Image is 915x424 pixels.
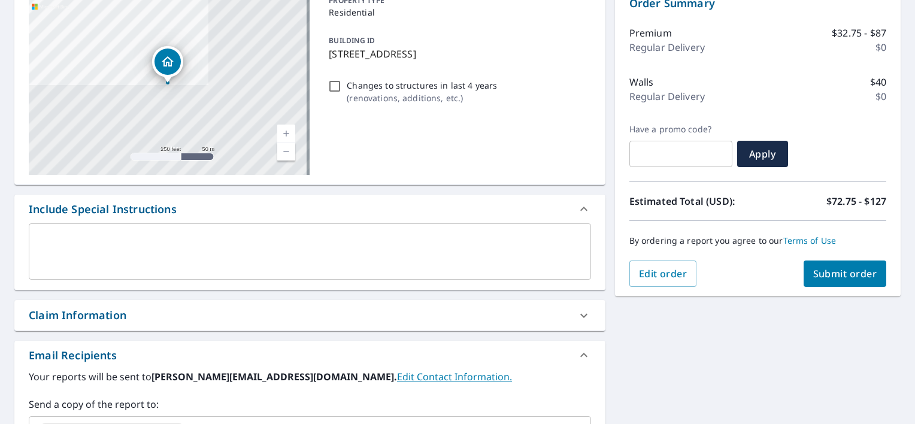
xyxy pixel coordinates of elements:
[152,370,397,383] b: [PERSON_NAME][EMAIL_ADDRESS][DOMAIN_NAME].
[629,26,672,40] p: Premium
[329,35,375,46] p: BUILDING ID
[29,347,117,364] div: Email Recipients
[813,267,877,280] span: Submit order
[870,75,886,89] p: $40
[29,201,177,217] div: Include Special Instructions
[832,26,886,40] p: $32.75 - $87
[329,6,586,19] p: Residential
[747,147,778,160] span: Apply
[29,397,591,411] label: Send a copy of the report to:
[737,141,788,167] button: Apply
[14,300,605,331] div: Claim Information
[29,307,126,323] div: Claim Information
[347,92,497,104] p: ( renovations, additions, etc. )
[29,370,591,384] label: Your reports will be sent to
[629,124,732,135] label: Have a promo code?
[629,261,697,287] button: Edit order
[629,89,705,104] p: Regular Delivery
[783,235,837,246] a: Terms of Use
[629,235,886,246] p: By ordering a report you agree to our
[629,194,758,208] p: Estimated Total (USD):
[347,79,497,92] p: Changes to structures in last 4 years
[397,370,512,383] a: EditContactInfo
[629,40,705,54] p: Regular Delivery
[14,341,605,370] div: Email Recipients
[826,194,886,208] p: $72.75 - $127
[875,89,886,104] p: $0
[152,46,183,83] div: Dropped pin, building 1, Residential property, 1552 N Ridgewood Dr Columbus, IN 47203
[14,195,605,223] div: Include Special Instructions
[329,47,586,61] p: [STREET_ADDRESS]
[277,125,295,143] a: Current Level 17, Zoom In
[277,143,295,160] a: Current Level 17, Zoom Out
[804,261,887,287] button: Submit order
[629,75,654,89] p: Walls
[875,40,886,54] p: $0
[639,267,687,280] span: Edit order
